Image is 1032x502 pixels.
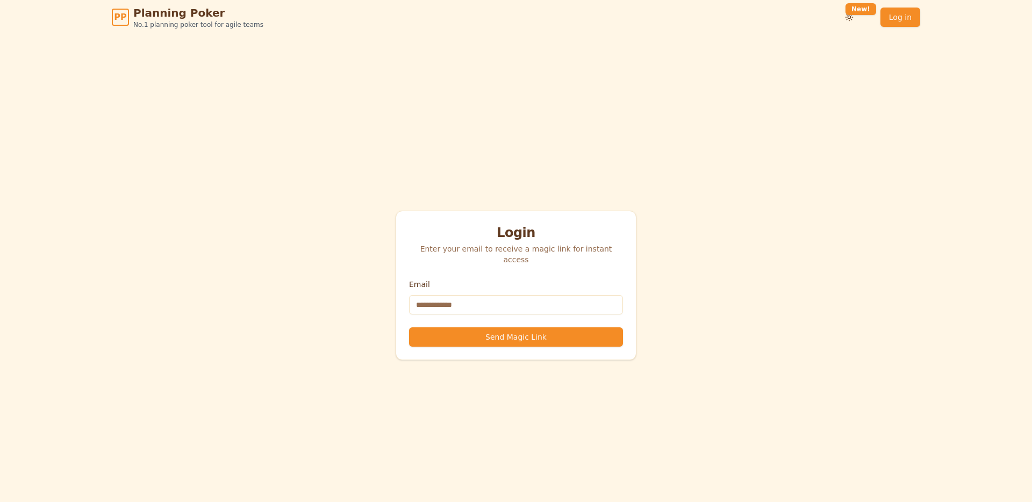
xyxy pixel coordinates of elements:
a: Log in [880,8,920,27]
button: New! [840,8,859,27]
span: Planning Poker [133,5,263,20]
label: Email [409,280,430,289]
div: Enter your email to receive a magic link for instant access [409,243,623,265]
div: New! [845,3,876,15]
span: PP [114,11,126,24]
span: No.1 planning poker tool for agile teams [133,20,263,29]
a: PPPlanning PokerNo.1 planning poker tool for agile teams [112,5,263,29]
button: Send Magic Link [409,327,623,347]
div: Login [409,224,623,241]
